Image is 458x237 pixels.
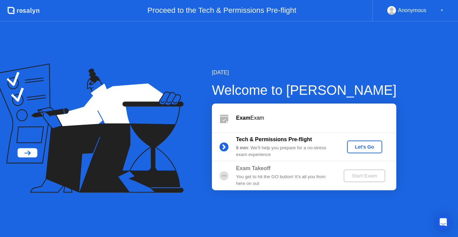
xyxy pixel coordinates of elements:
[236,115,250,121] b: Exam
[347,141,382,153] button: Let's Go
[346,173,382,179] div: Start Exam
[236,114,396,122] div: Exam
[212,80,397,100] div: Welcome to [PERSON_NAME]
[236,145,333,158] div: : We’ll help you prepare for a no-stress exam experience
[236,136,312,142] b: Tech & Permissions Pre-flight
[344,169,385,182] button: Start Exam
[236,145,248,150] b: 5 min
[398,6,426,15] div: Anonymous
[212,69,397,77] div: [DATE]
[236,173,333,187] div: You get to hit the GO button! It’s all you from here on out
[236,165,271,171] b: Exam Takeoff
[350,144,380,150] div: Let's Go
[435,214,451,230] div: Open Intercom Messenger
[440,6,444,15] div: ▼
